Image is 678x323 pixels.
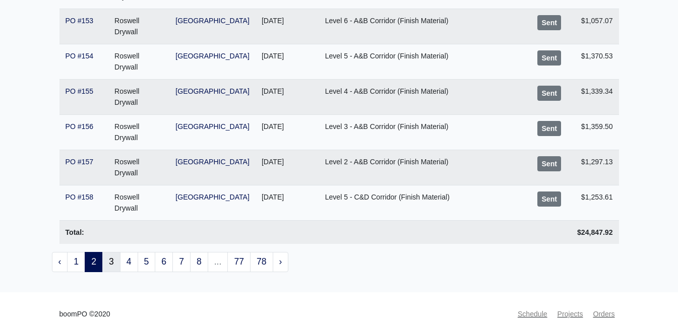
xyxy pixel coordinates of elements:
[571,150,619,185] td: $1,297.13
[256,114,319,150] td: [DATE]
[175,193,250,201] a: [GEOGRAPHIC_DATA]
[108,44,169,79] td: Roswell Drywall
[175,122,250,131] a: [GEOGRAPHIC_DATA]
[175,87,250,95] a: [GEOGRAPHIC_DATA]
[67,252,85,272] a: 1
[108,79,169,114] td: Roswell Drywall
[66,158,94,166] a: PO #157
[571,44,619,79] td: $1,370.53
[66,52,94,60] a: PO #154
[138,252,156,272] a: 5
[319,185,524,220] td: Level 5 - C&D Corridor (Finish Material)
[175,158,250,166] a: [GEOGRAPHIC_DATA]
[172,252,191,272] a: 7
[108,185,169,220] td: Roswell Drywall
[537,86,561,101] div: Sent
[537,191,561,207] div: Sent
[273,252,289,272] a: Next »
[66,122,94,131] a: PO #156
[571,185,619,220] td: $1,253.61
[175,52,250,60] a: [GEOGRAPHIC_DATA]
[537,15,561,30] div: Sent
[577,228,612,236] strong: $24,847.92
[537,50,561,66] div: Sent
[66,17,94,25] a: PO #153
[227,252,251,272] a: 77
[571,114,619,150] td: $1,359.50
[571,79,619,114] td: $1,339.34
[256,44,319,79] td: [DATE]
[256,150,319,185] td: [DATE]
[108,9,169,44] td: Roswell Drywall
[85,252,103,272] span: 2
[319,79,524,114] td: Level 4 - A&B Corridor (Finish Material)
[571,9,619,44] td: $1,057.07
[66,193,94,201] a: PO #158
[537,121,561,136] div: Sent
[66,87,94,95] a: PO #155
[155,252,173,272] a: 6
[256,79,319,114] td: [DATE]
[256,9,319,44] td: [DATE]
[108,150,169,185] td: Roswell Drywall
[319,9,524,44] td: Level 6 - A&B Corridor (Finish Material)
[120,252,138,272] a: 4
[59,308,110,320] small: boomPO ©2020
[102,252,120,272] a: 3
[537,156,561,171] div: Sent
[319,44,524,79] td: Level 5 - A&B Corridor (Finish Material)
[52,252,68,272] a: « Previous
[319,114,524,150] td: Level 3 - A&B Corridor (Finish Material)
[175,17,250,25] a: [GEOGRAPHIC_DATA]
[108,114,169,150] td: Roswell Drywall
[190,252,208,272] a: 8
[66,228,84,236] strong: Total:
[256,185,319,220] td: [DATE]
[250,252,273,272] a: 78
[319,150,524,185] td: Level 2 - A&B Corridor (Finish Material)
